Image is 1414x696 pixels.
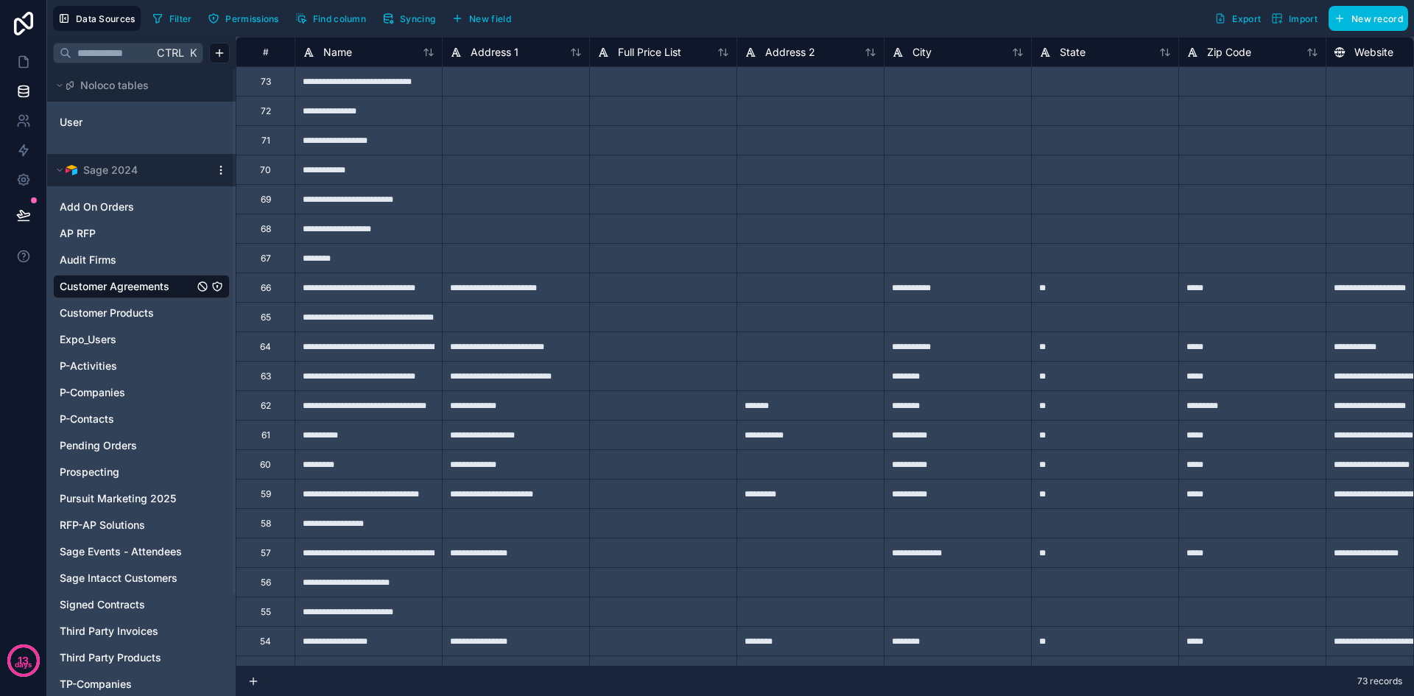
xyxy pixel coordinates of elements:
div: 68 [261,223,271,235]
span: Ctrl [155,43,186,62]
button: Syncing [377,7,440,29]
span: Zip Code [1207,45,1251,60]
div: 60 [260,459,271,471]
button: New field [446,7,516,29]
div: 64 [260,341,271,353]
button: Airtable LogoSage 2024 [53,160,209,180]
a: Sage Intacct Customers [60,571,194,586]
div: 55 [261,606,271,618]
a: Permissions [203,7,289,29]
a: P-Activities [60,359,194,373]
div: Customer Agreements [53,275,230,298]
span: Pending Orders [60,438,137,453]
div: Signed Contracts [53,593,230,616]
span: New record [1351,13,1403,24]
div: Third Party Products [53,646,230,669]
a: Audit Firms [60,253,194,267]
div: 56 [261,577,271,588]
div: P-Contacts [53,407,230,431]
span: P-Contacts [60,412,114,426]
button: Noloco tables [53,75,221,96]
a: Customer Products [60,306,194,320]
span: 73 records [1357,675,1402,687]
span: Sage 2024 [83,163,138,177]
button: Find column [290,7,371,29]
a: Pending Orders [60,438,194,453]
div: AP RFP [53,222,230,245]
span: Permissions [225,13,278,24]
a: AP RFP [60,226,194,241]
a: P-Contacts [60,412,194,426]
span: Address 2 [765,45,815,60]
span: Prospecting [60,465,119,479]
a: New record [1323,6,1408,31]
a: Syncing [377,7,446,29]
div: 58 [261,518,271,530]
div: 67 [261,253,271,264]
div: 53 [261,665,271,677]
span: P-Activities [60,359,117,373]
div: 65 [261,312,271,323]
span: Third Party Products [60,650,161,665]
div: P-Activities [53,354,230,378]
span: Find column [313,13,366,24]
a: Third Party Products [60,650,194,665]
span: Website [1354,45,1393,60]
p: 13 [18,653,29,668]
a: RFP-AP Solutions [60,518,194,532]
img: Airtable Logo [66,164,77,176]
button: Filter [147,7,197,29]
span: Audit Firms [60,253,116,267]
span: Sage Intacct Customers [60,571,177,586]
a: Add On Orders [60,200,194,214]
div: Expo_Users [53,328,230,351]
a: Sage Events - Attendees [60,544,194,559]
div: Sage Events - Attendees [53,540,230,563]
div: Prospecting [53,460,230,484]
span: Customer Products [60,306,154,320]
span: RFP-AP Solutions [60,518,145,532]
a: Pursuit Marketing 2025 [60,491,194,506]
div: 62 [261,400,271,412]
div: 69 [261,194,271,205]
div: 63 [261,370,271,382]
button: Data Sources [53,6,141,31]
a: Prospecting [60,465,194,479]
span: Third Party Invoices [60,624,158,639]
div: Third Party Invoices [53,619,230,643]
span: Noloco tables [80,78,149,93]
button: Import [1266,6,1323,31]
span: Import [1289,13,1318,24]
span: Data Sources [76,13,136,24]
div: P-Companies [53,381,230,404]
span: Add On Orders [60,200,134,214]
div: 70 [260,164,271,176]
span: User [60,115,82,130]
button: New record [1329,6,1408,31]
span: State [1060,45,1086,60]
p: days [15,659,32,671]
a: P-Companies [60,385,194,400]
a: Third Party Invoices [60,624,194,639]
a: Customer Agreements [60,279,194,294]
div: 71 [261,135,270,147]
span: Name [323,45,352,60]
span: Pursuit Marketing 2025 [60,491,176,506]
button: Permissions [203,7,284,29]
div: Customer Products [53,301,230,325]
a: Expo_Users [60,332,194,347]
div: 57 [261,547,271,559]
div: 61 [261,429,270,441]
span: Address 1 [471,45,518,60]
span: P-Companies [60,385,125,400]
span: K [188,48,198,58]
div: Pending Orders [53,434,230,457]
div: Pursuit Marketing 2025 [53,487,230,510]
span: Filter [169,13,192,24]
a: TP-Companies [60,677,194,692]
div: RFP-AP Solutions [53,513,230,537]
span: TP-Companies [60,677,132,692]
a: User [60,115,179,130]
div: Sage Intacct Customers [53,566,230,590]
span: Sage Events - Attendees [60,544,182,559]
